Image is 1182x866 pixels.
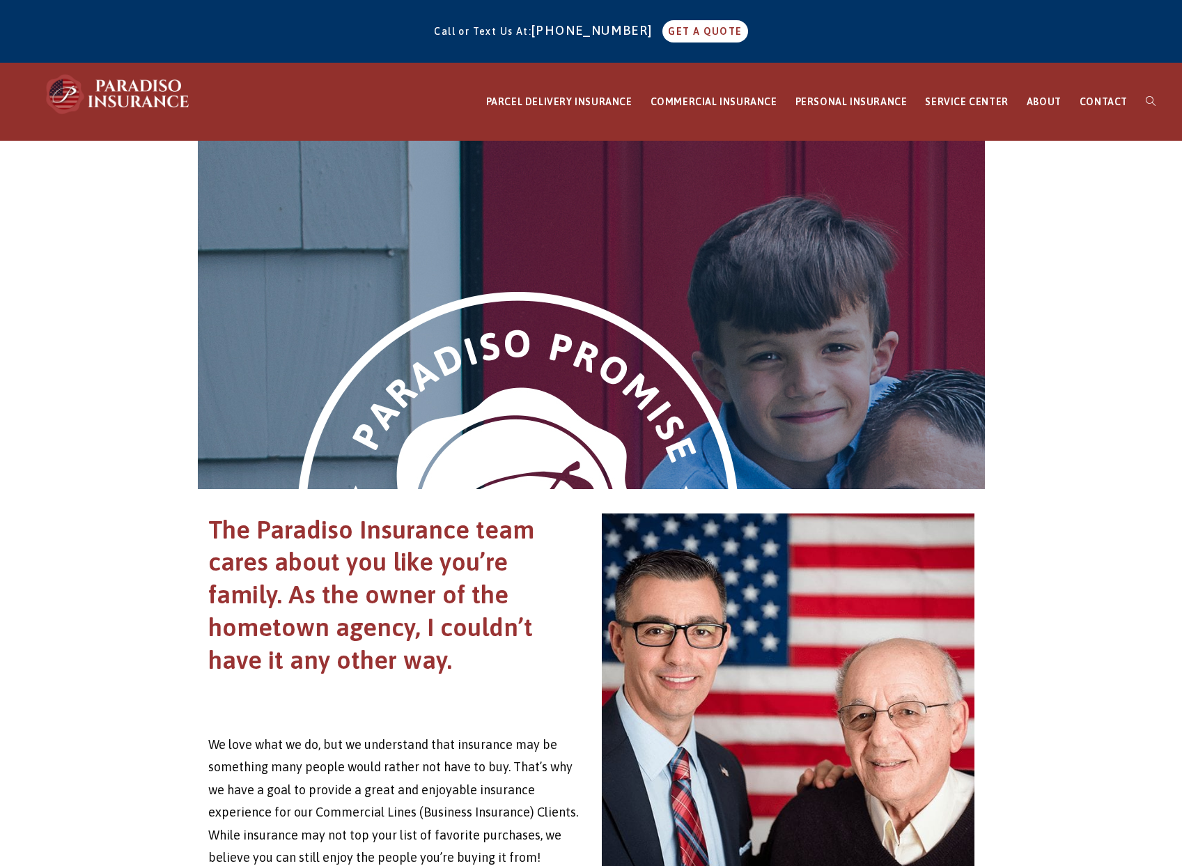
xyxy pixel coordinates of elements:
a: ABOUT [1018,63,1071,141]
span: COMMERCIAL INSURANCE [651,96,777,107]
span: ABOUT [1027,96,1062,107]
span: SERVICE CENTER [925,96,1008,107]
a: PERSONAL INSURANCE [786,63,917,141]
span: Call or Text Us At: [434,26,531,37]
a: CONTACT [1071,63,1137,141]
a: COMMERCIAL INSURANCE [641,63,786,141]
span: PERSONAL INSURANCE [795,96,908,107]
a: [PHONE_NUMBER] [531,23,660,38]
span: PARCEL DELIVERY INSURANCE [486,96,632,107]
h1: The Paradiso Insurance team cares about you like you’re family. As the owner of the hometown agen... [208,513,581,683]
a: SERVICE CENTER [916,63,1017,141]
span: CONTACT [1080,96,1128,107]
a: GET A QUOTE [662,20,747,42]
a: PARCEL DELIVERY INSURANCE [477,63,641,141]
img: Paradiso Insurance [42,73,195,115]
